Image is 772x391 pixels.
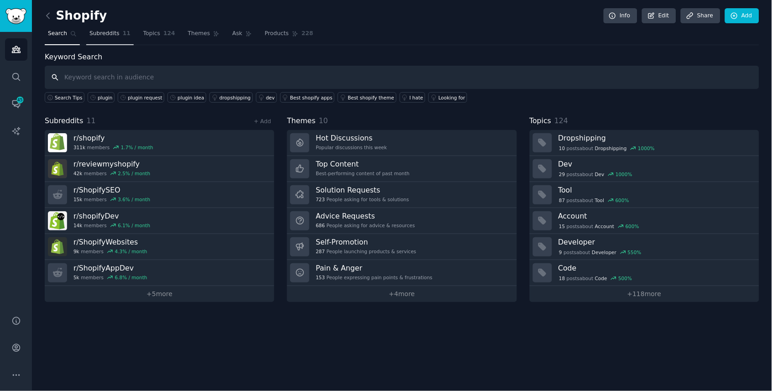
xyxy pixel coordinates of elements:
[73,133,153,143] h3: r/ shopify
[559,145,565,151] span: 10
[287,130,516,156] a: Hot DiscussionsPopular discussions this week
[287,208,516,234] a: Advice Requests686People asking for advice & resources
[118,170,150,177] div: 2.5 % / month
[73,274,79,281] span: 5k
[73,248,79,255] span: 9k
[73,170,150,177] div: members
[400,92,426,103] a: I hate
[177,94,204,101] div: plugin idea
[118,196,150,203] div: 3.6 % / month
[118,222,150,229] div: 6.1 % / month
[209,92,253,103] a: dropshipping
[45,9,107,23] h2: Shopify
[316,144,387,151] div: Popular discussions this week
[48,30,67,38] span: Search
[280,92,335,103] a: Best shopify apps
[73,222,82,229] span: 14k
[638,145,655,151] div: 1000 %
[316,274,433,281] div: People expressing pain points & frustrations
[559,197,565,203] span: 87
[265,30,289,38] span: Products
[73,211,150,221] h3: r/ shopifyDev
[73,185,150,195] h3: r/ ShopifySEO
[681,8,720,24] a: Share
[595,223,614,229] span: Account
[121,144,153,151] div: 1.7 % / month
[604,8,637,24] a: Info
[626,223,639,229] div: 600 %
[86,26,134,45] a: Subreddits11
[73,263,147,273] h3: r/ ShopifyAppDev
[316,237,416,247] h3: Self-Promotion
[316,170,410,177] div: Best-performing content of past month
[48,133,67,152] img: shopify
[530,208,759,234] a: Account15postsaboutAccount600%
[554,116,568,125] span: 124
[530,115,552,127] span: Topics
[287,260,516,286] a: Pain & Anger153People expressing pain points & frustrations
[167,92,206,103] a: plugin idea
[558,170,633,178] div: post s about
[558,274,633,282] div: post s about
[219,94,250,101] div: dropshipping
[115,274,147,281] div: 6.8 % / month
[287,286,516,302] a: +4more
[530,156,759,182] a: Dev29postsaboutDev1000%
[73,144,85,151] span: 311k
[73,170,82,177] span: 42k
[316,196,409,203] div: People asking for tools & solutions
[428,92,467,103] a: Looking for
[45,130,274,156] a: r/shopify311kmembers1.7% / month
[185,26,223,45] a: Themes
[73,222,150,229] div: members
[73,159,150,169] h3: r/ reviewmyshopify
[592,249,617,255] span: Developer
[558,159,753,169] h3: Dev
[143,30,160,38] span: Topics
[558,133,753,143] h3: Dropshipping
[530,234,759,260] a: Developer9postsaboutDeveloper550%
[558,185,753,195] h3: Tool
[316,222,415,229] div: People asking for advice & resources
[316,196,325,203] span: 723
[5,93,27,115] a: 45
[316,133,387,143] h3: Hot Discussions
[595,197,604,203] span: Tool
[163,30,175,38] span: 124
[348,94,394,101] div: Best shopify theme
[261,26,316,45] a: Products228
[628,249,642,255] div: 550 %
[115,248,147,255] div: 4.3 % / month
[128,94,162,101] div: plugin request
[45,286,274,302] a: +5more
[45,52,102,61] label: Keyword Search
[316,263,433,273] h3: Pain & Anger
[45,156,274,182] a: r/reviewmyshopify42kmembers2.5% / month
[73,274,147,281] div: members
[48,237,67,256] img: ShopifyWebsites
[229,26,255,45] a: Ask
[725,8,759,24] a: Add
[45,26,80,45] a: Search
[616,197,629,203] div: 600 %
[123,30,130,38] span: 11
[558,211,753,221] h3: Account
[316,185,409,195] h3: Solution Requests
[558,248,642,256] div: post s about
[45,182,274,208] a: r/ShopifySEO15kmembers3.6% / month
[530,182,759,208] a: Tool87postsaboutTool600%
[287,182,516,208] a: Solution Requests723People asking for tools & solutions
[558,144,656,152] div: post s about
[87,116,96,125] span: 11
[642,8,676,24] a: Edit
[558,237,753,247] h3: Developer
[254,118,271,125] a: + Add
[619,275,632,282] div: 500 %
[287,156,516,182] a: Top ContentBest-performing content of past month
[287,115,316,127] span: Themes
[73,144,153,151] div: members
[45,234,274,260] a: r/ShopifyWebsites9kmembers4.3% / month
[5,8,26,24] img: GummySearch logo
[530,286,759,302] a: +118more
[530,260,759,286] a: Code18postsaboutCode500%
